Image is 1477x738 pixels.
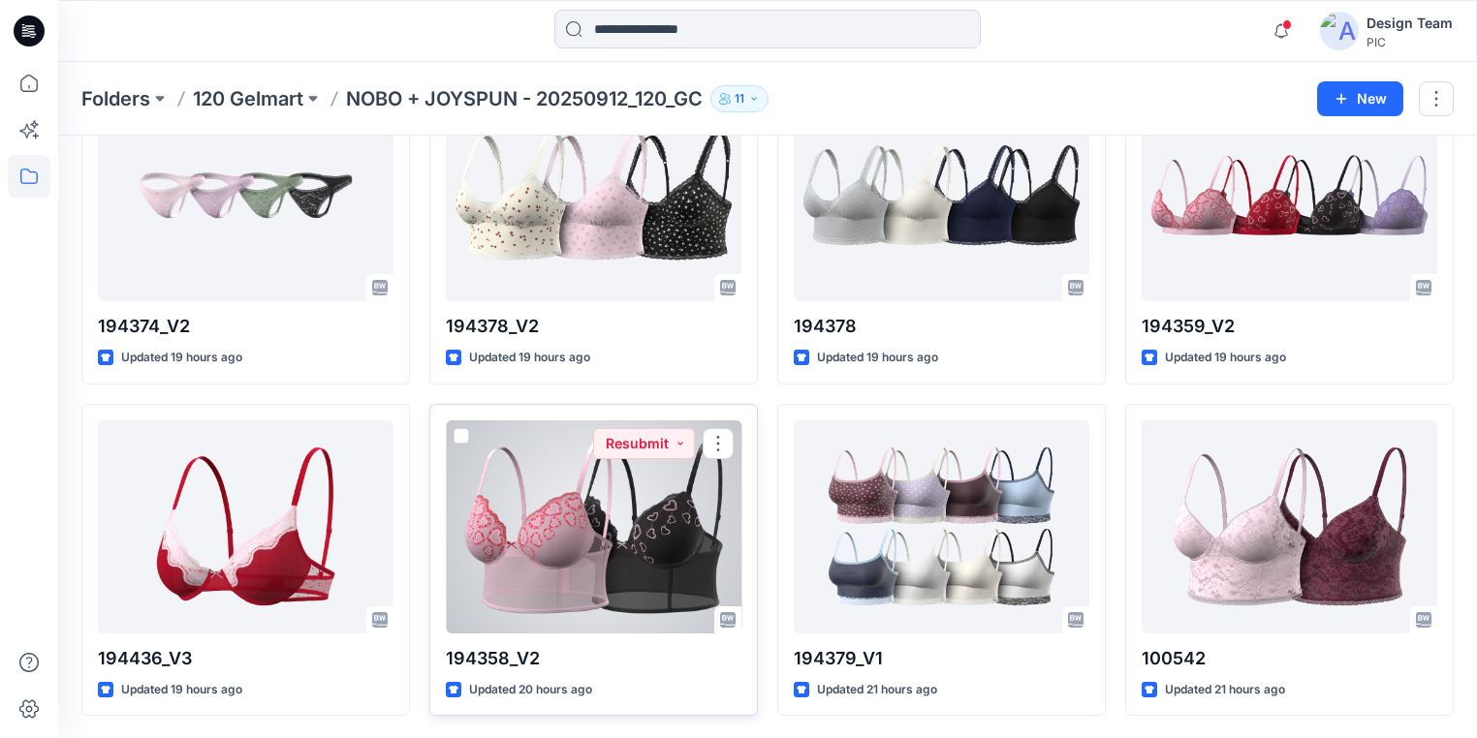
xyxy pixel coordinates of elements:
[98,645,393,672] p: 194436_V3
[446,313,741,340] p: 194378_V2
[1165,680,1285,700] p: Updated 21 hours ago
[1367,35,1453,49] div: PIC
[817,348,938,368] p: Updated 19 hours ago
[817,680,937,700] p: Updated 21 hours ago
[1142,420,1437,633] a: 100542
[98,313,393,340] p: 194374_V2
[794,420,1089,633] a: 194379_V1
[1142,313,1437,340] p: 194359_V2
[1142,645,1437,672] p: 100542
[1320,12,1359,50] img: avatar
[735,88,744,109] p: 11
[794,645,1089,672] p: 194379_V1
[1317,81,1403,116] button: New
[469,348,590,368] p: Updated 19 hours ago
[98,420,393,633] a: 194436_V3
[469,680,592,700] p: Updated 20 hours ago
[794,88,1089,301] a: 194378
[446,88,741,301] a: 194378_V2
[1142,88,1437,301] a: 194359_V2
[446,645,741,672] p: 194358_V2
[193,85,303,112] a: 120 Gelmart
[794,313,1089,340] p: 194378
[81,85,150,112] a: Folders
[121,348,242,368] p: Updated 19 hours ago
[121,680,242,700] p: Updated 19 hours ago
[1367,12,1453,35] div: Design Team
[446,420,741,633] a: 194358_V2
[710,85,769,112] button: 11
[346,85,703,112] p: NOBO + JOYSPUN - 20250912_120_GC
[98,88,393,301] a: 194374_V2
[1165,348,1286,368] p: Updated 19 hours ago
